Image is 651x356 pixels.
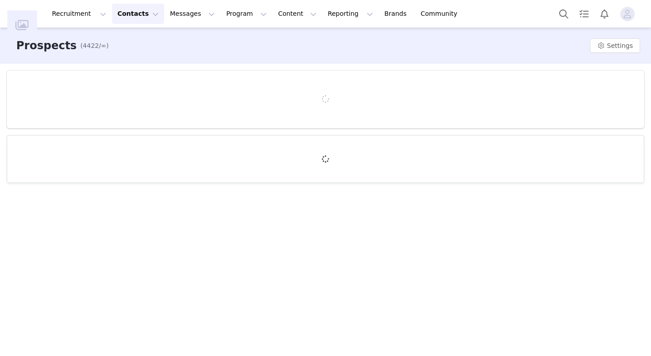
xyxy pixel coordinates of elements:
button: Settings [590,38,640,53]
button: Search [554,4,574,24]
a: Community [415,4,467,24]
div: avatar [623,7,632,21]
button: Content [273,4,322,24]
a: Tasks [574,4,594,24]
button: Program [221,4,272,24]
button: Contacts [112,4,164,24]
button: Recruitment [47,4,112,24]
button: Messages [165,4,220,24]
button: Notifications [594,4,614,24]
a: Brands [379,4,415,24]
button: Profile [615,7,644,21]
span: (4422/∞) [80,41,109,51]
button: Reporting [322,4,378,24]
h3: Prospects [16,37,77,54]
